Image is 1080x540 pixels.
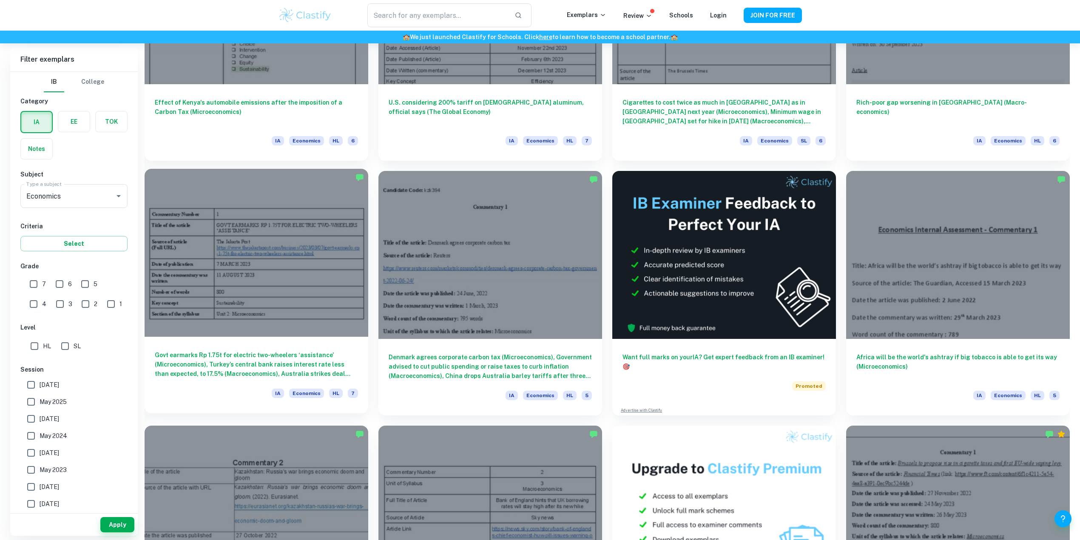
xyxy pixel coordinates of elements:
span: 5 [1049,391,1060,400]
span: Promoted [792,381,826,391]
h6: Denmark agrees corporate carbon tax (Microeconomics), Government advised to cut public spending o... [389,352,592,381]
span: May 2025 [40,397,67,406]
button: Select [20,236,128,251]
span: 1 [119,299,122,309]
h6: Rich-poor gap worsening in [GEOGRAPHIC_DATA] (Macro-economics) [856,98,1060,126]
span: [DATE] [40,482,59,492]
h6: Level [20,323,128,332]
span: Economics [289,389,324,398]
span: SL [797,136,810,145]
span: 4 [42,299,46,309]
span: Economics [991,391,1026,400]
span: IA [506,391,518,400]
span: IA [272,136,284,145]
span: 🏫 [671,34,678,40]
button: Open [113,190,125,202]
button: Help and Feedback [1054,510,1071,527]
h6: Effect of Kenya's automobile emissions after the imposition of a Carbon Tax (Microeconomics) [155,98,358,126]
span: [DATE] [40,414,59,423]
span: HL [563,391,577,400]
input: Search for any exemplars... [367,3,508,27]
span: [DATE] [40,448,59,458]
span: 6 [816,136,826,145]
img: Marked [1057,175,1066,184]
h6: Want full marks on your IA ? Get expert feedback from an IB examiner! [622,352,826,371]
button: College [81,72,104,92]
span: Economics [523,391,558,400]
span: 🏫 [403,34,410,40]
button: Apply [100,517,134,532]
button: TOK [96,111,127,132]
h6: Category [20,97,128,106]
span: HL [1031,136,1044,145]
img: Clastify logo [278,7,332,24]
h6: Cigarettes to cost twice as much in [GEOGRAPHIC_DATA] as in [GEOGRAPHIC_DATA] next year (Microeco... [622,98,826,126]
span: 6 [348,136,358,145]
span: 7 [348,389,358,398]
h6: Govt earmarks Rp 1.75t for electric two-wheelers ‘assistance’ (Microeconomics), Turkey’s central ... [155,350,358,378]
img: Marked [589,175,598,184]
div: Filter type choice [44,72,104,92]
p: Review [623,11,652,20]
h6: Criteria [20,222,128,231]
span: HL [329,136,343,145]
a: Africa will be the world's ashtray if big tobacco is able to get its way (Microeconomics)IAEconom... [846,171,1070,415]
span: HL [1031,391,1044,400]
span: May 2023 [40,465,67,475]
h6: Subject [20,170,128,179]
p: Exemplars [567,10,606,20]
span: IA [973,136,986,145]
label: Type a subject [26,180,62,188]
span: May 2024 [40,431,67,441]
h6: Filter exemplars [10,48,138,71]
span: HL [329,389,343,398]
h6: We just launched Clastify for Schools. Click to learn how to become a school partner. [2,32,1078,42]
a: Schools [669,12,693,19]
a: Denmark agrees corporate carbon tax (Microeconomics), Government advised to cut public spending o... [378,171,602,415]
img: Marked [589,430,598,438]
button: IB [44,72,64,92]
span: 5 [582,391,592,400]
span: 7 [582,136,592,145]
button: Notes [21,139,52,159]
h6: Grade [20,261,128,271]
span: Economics [523,136,558,145]
span: HL [43,341,51,351]
img: Marked [1045,430,1054,438]
span: IA [272,389,284,398]
h6: U.S. considering 200% tariff on [DEMOGRAPHIC_DATA] aluminum, official says (The Global Economy) [389,98,592,126]
span: 5 [94,279,97,289]
img: Marked [355,173,364,182]
h6: Africa will be the world's ashtray if big tobacco is able to get its way (Microeconomics) [856,352,1060,381]
button: EE [58,111,90,132]
span: 7 [42,279,46,289]
button: IA [21,112,52,132]
a: here [539,34,552,40]
img: Marked [355,430,364,438]
span: IA [506,136,518,145]
span: 🎯 [622,363,630,370]
img: Thumbnail [612,171,836,339]
span: [DATE] [40,499,59,509]
h6: Session [20,365,128,374]
a: Login [710,12,727,19]
span: 6 [68,279,72,289]
span: SL [74,341,81,351]
span: 6 [1049,136,1060,145]
a: Want full marks on yourIA? Get expert feedback from an IB examiner!PromotedAdvertise with Clastify [612,171,836,415]
span: IA [740,136,752,145]
span: [DATE] [40,380,59,389]
span: IA [973,391,986,400]
span: 2 [94,299,97,309]
button: JOIN FOR FREE [744,8,802,23]
span: Economics [757,136,792,145]
span: Economics [289,136,324,145]
span: HL [563,136,577,145]
div: Premium [1057,430,1066,438]
a: Govt earmarks Rp 1.75t for electric two-wheelers ‘assistance’ (Microeconomics), Turkey’s central ... [145,171,368,415]
a: Advertise with Clastify [621,407,662,413]
span: Economics [991,136,1026,145]
span: 3 [68,299,72,309]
